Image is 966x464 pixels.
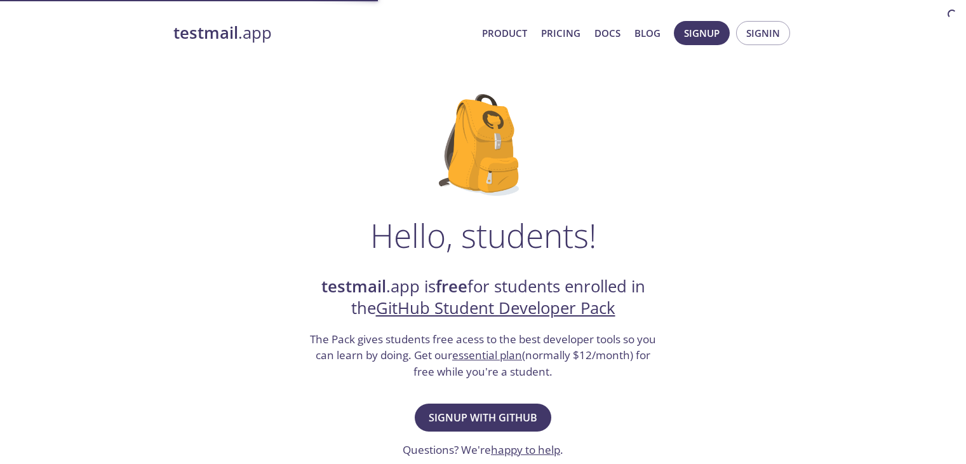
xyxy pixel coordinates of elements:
[541,25,580,41] a: Pricing
[173,22,472,44] a: testmail.app
[594,25,621,41] a: Docs
[429,409,537,426] span: Signup with GitHub
[321,275,386,297] strong: testmail
[370,216,596,254] h1: Hello, students!
[436,275,467,297] strong: free
[746,25,780,41] span: Signin
[684,25,720,41] span: Signup
[452,348,522,362] a: essential plan
[491,442,560,457] a: happy to help
[634,25,661,41] a: Blog
[309,331,658,380] h3: The Pack gives students free acess to the best developer tools so you can learn by doing. Get our...
[415,404,551,432] button: Signup with GitHub
[736,21,790,45] button: Signin
[376,297,615,319] a: GitHub Student Developer Pack
[482,25,527,41] a: Product
[173,22,238,44] strong: testmail
[674,21,730,45] button: Signup
[439,94,527,196] img: github-student-backpack.png
[403,442,563,458] h3: Questions? We're .
[309,276,658,320] h2: .app is for students enrolled in the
